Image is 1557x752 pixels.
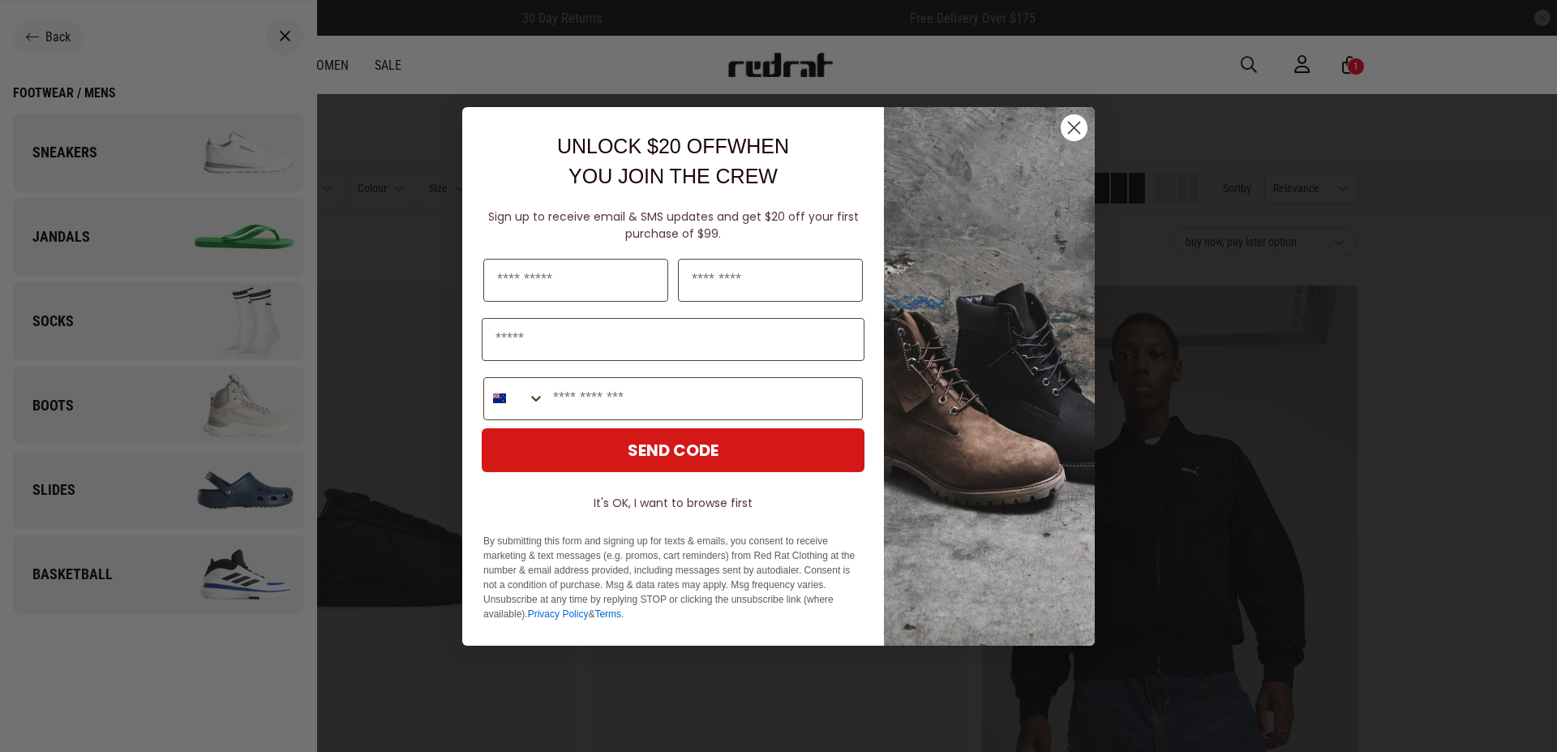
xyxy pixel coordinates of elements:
[484,378,545,419] button: Search Countries
[557,135,727,157] span: UNLOCK $20 OFF
[488,208,859,242] span: Sign up to receive email & SMS updates and get $20 off your first purchase of $99.
[483,534,863,621] p: By submitting this form and signing up for texts & emails, you consent to receive marketing & tex...
[482,488,864,518] button: It's OK, I want to browse first
[884,107,1095,646] img: f7662613-148e-4c88-9575-6c6b5b55a647.jpeg
[727,135,789,157] span: WHEN
[528,608,589,620] a: Privacy Policy
[482,318,864,361] input: Email
[482,428,864,472] button: SEND CODE
[594,608,621,620] a: Terms
[1060,114,1088,142] button: Close dialog
[493,392,506,405] img: New Zealand
[13,6,62,55] button: Open LiveChat chat widget
[483,259,668,302] input: First Name
[568,165,778,187] span: YOU JOIN THE CREW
